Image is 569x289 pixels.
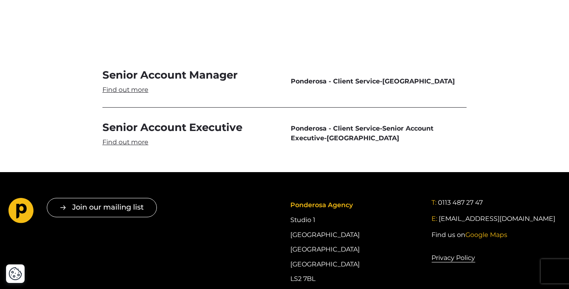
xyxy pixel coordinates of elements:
a: Find us onGoogle Maps [431,230,507,240]
button: Cookie Settings [8,267,22,281]
span: Ponderosa - Client Service [291,125,380,132]
span: - [291,77,467,86]
a: [EMAIL_ADDRESS][DOMAIN_NAME] [439,214,555,224]
span: - - [291,124,467,143]
span: Google Maps [465,231,507,239]
div: Studio 1 [GEOGRAPHIC_DATA] [GEOGRAPHIC_DATA] [GEOGRAPHIC_DATA] LS2 7BL [290,198,419,286]
button: Join our mailing list [47,198,157,217]
img: Revisit consent button [8,267,22,281]
span: Ponderosa - Client Service [291,77,380,85]
span: Ponderosa Agency [290,201,353,209]
a: Privacy Policy [431,253,475,263]
a: Senior Account Executive [102,121,278,147]
a: 0113 487 27 47 [438,198,483,208]
a: Go to homepage [8,198,34,226]
span: E: [431,215,437,222]
span: [GEOGRAPHIC_DATA] [327,134,399,142]
span: T: [431,199,436,206]
a: Senior Account Manager [102,68,278,94]
span: [GEOGRAPHIC_DATA] [382,77,455,85]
